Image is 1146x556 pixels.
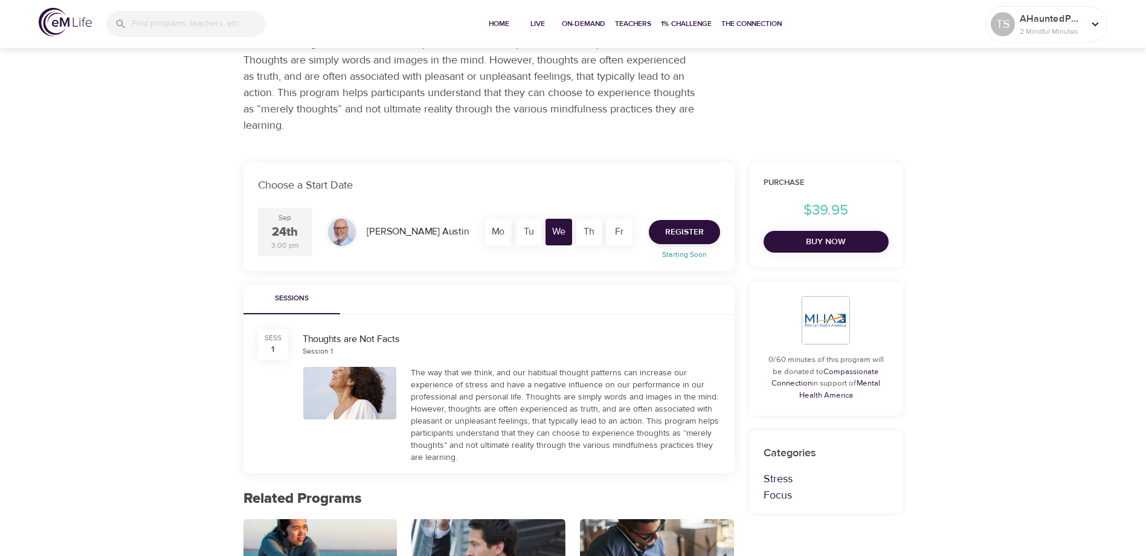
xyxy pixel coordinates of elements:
p: $39.95 [764,199,889,221]
span: Live [523,18,552,30]
span: On-Demand [562,18,605,30]
a: Compassionate Connection [771,367,879,389]
p: Starting Soon [642,249,727,260]
div: Session 1 [303,346,333,357]
button: Register [649,220,720,244]
button: Buy Now [764,231,889,253]
div: The way that we think, and our habitual thought patterns can increase our experience of stress an... [411,367,720,464]
p: Related Programs [243,488,735,509]
div: We [546,219,572,245]
div: Th [576,219,602,245]
span: Register [665,225,704,240]
span: Buy Now [773,234,879,250]
span: The Connection [721,18,782,30]
div: Fr [606,219,633,245]
p: AHauntedPoet [1020,11,1084,26]
div: 1 [271,343,274,355]
div: Mo [485,219,512,245]
div: Sep [278,213,291,223]
p: Stress [764,471,889,487]
p: 2 Mindful Minutes [1020,26,1084,37]
p: Focus [764,487,889,503]
p: The way that we think, and our habitual thought patterns can increase our experience of stress an... [243,19,697,134]
input: Find programs, teachers, etc... [132,11,266,37]
div: [PERSON_NAME] Austin [362,220,474,244]
span: Home [484,18,513,30]
div: TS [991,12,1015,36]
div: Tu [515,219,542,245]
div: 24th [272,224,298,241]
div: SESS [265,333,282,343]
img: logo [39,8,92,36]
div: Thoughts are Not Facts [303,332,720,346]
p: 0/60 minutes of this program will be donated to in support of [764,354,889,401]
div: 3:00 pm [271,241,299,251]
span: Sessions [251,293,333,305]
h6: Purchase [764,177,889,190]
a: Mental Health America [799,378,881,400]
p: Categories [764,445,889,461]
span: Teachers [615,18,651,30]
span: 1% Challenge [661,18,712,30]
p: Choose a Start Date [258,177,720,193]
